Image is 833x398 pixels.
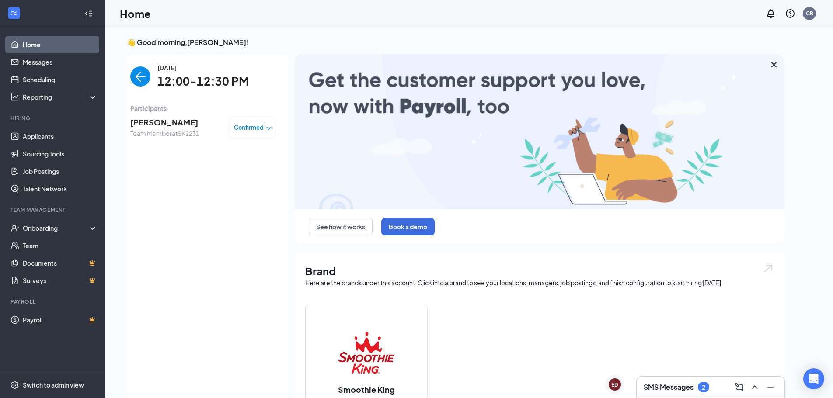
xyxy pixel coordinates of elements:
[130,104,276,113] span: Participants
[130,116,199,128] span: [PERSON_NAME]
[266,125,272,132] span: down
[10,9,18,17] svg: WorkstreamLogo
[644,382,694,392] h3: SMS Messages
[120,6,151,21] h1: Home
[84,9,93,18] svg: Collapse
[23,237,98,254] a: Team
[234,123,264,132] span: Confirmed
[157,73,249,90] span: 12:00-12:30 PM
[748,380,762,394] button: ChevronUp
[309,218,373,235] button: See how it works
[785,8,795,19] svg: QuestionInfo
[766,8,776,19] svg: Notifications
[295,54,784,209] img: payroll-large.gif
[10,206,96,214] div: Team Management
[10,93,19,101] svg: Analysis
[734,382,744,392] svg: ComposeMessage
[305,278,774,287] div: Here are the brands under this account. Click into a brand to see your locations, managers, job p...
[749,382,760,392] svg: ChevronUp
[23,71,98,88] a: Scheduling
[305,263,774,278] h1: Brand
[381,218,435,235] button: Book a demo
[23,311,98,329] a: PayrollCrown
[127,38,784,47] h3: 👋 Good morning, [PERSON_NAME] !
[23,128,98,145] a: Applicants
[23,53,98,71] a: Messages
[763,380,777,394] button: Minimize
[10,381,19,389] svg: Settings
[10,298,96,305] div: Payroll
[10,224,19,232] svg: UserCheck
[611,381,618,388] div: ED
[23,163,98,180] a: Job Postings
[130,66,150,87] button: back-button
[23,145,98,163] a: Sourcing Tools
[23,36,98,53] a: Home
[23,381,84,389] div: Switch to admin view
[329,384,404,395] h2: Smoothie King
[130,128,199,138] span: Team Member at SK2231
[806,10,813,17] div: CR
[702,384,705,391] div: 2
[732,380,746,394] button: ComposeMessage
[23,254,98,272] a: DocumentsCrown
[157,63,249,73] span: [DATE]
[23,224,90,232] div: Onboarding
[338,325,394,381] img: Smoothie King
[23,93,98,101] div: Reporting
[803,368,824,389] div: Open Intercom Messenger
[769,59,779,70] svg: Cross
[23,272,98,289] a: SurveysCrown
[23,180,98,197] a: Talent Network
[10,114,96,122] div: Hiring
[763,263,774,273] img: open.6027fd2a22e1237b5b06.svg
[765,382,776,392] svg: Minimize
